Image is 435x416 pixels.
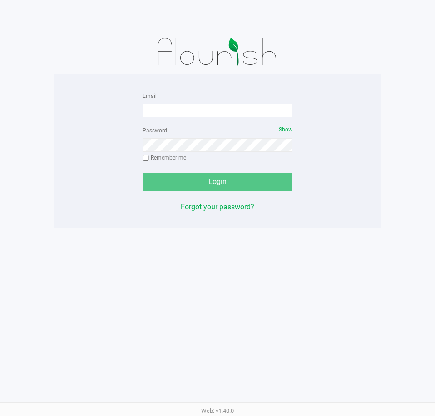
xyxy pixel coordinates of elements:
[181,202,254,213] button: Forgot your password?
[279,126,292,133] span: Show
[201,407,234,414] span: Web: v1.40.0
[143,92,157,100] label: Email
[143,154,186,162] label: Remember me
[143,126,167,135] label: Password
[143,155,149,161] input: Remember me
